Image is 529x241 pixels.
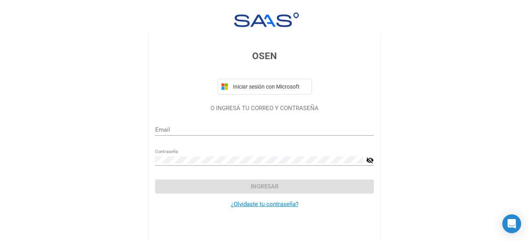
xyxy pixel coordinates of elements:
span: Ingresar [251,183,279,190]
mat-icon: visibility_off [366,156,374,165]
button: Iniciar sesión con Microsoft [218,79,312,94]
p: O INGRESÁ TU CORREO Y CONTRASEÑA [155,104,374,113]
div: Open Intercom Messenger [502,214,521,233]
span: Iniciar sesión con Microsoft [231,83,308,90]
a: ¿Olvidaste tu contraseña? [231,201,298,208]
h3: OSEN [155,49,374,63]
button: Ingresar [155,179,374,194]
